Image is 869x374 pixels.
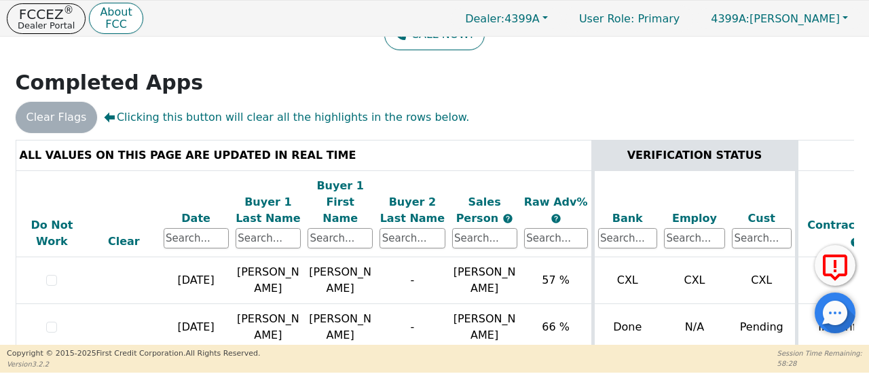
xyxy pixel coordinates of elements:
[7,3,86,34] button: FCCEZ®Dealer Portal
[579,12,634,25] span: User Role :
[566,5,693,32] a: User Role: Primary
[236,228,301,248] input: Search...
[598,210,658,227] div: Bank
[598,228,658,248] input: Search...
[20,147,588,164] div: ALL VALUES ON THIS PAGE ARE UPDATED IN REAL TIME
[304,257,376,304] td: [PERSON_NAME]
[164,228,229,248] input: Search...
[542,274,570,286] span: 57 %
[664,210,725,227] div: Employ
[661,304,728,351] td: N/A
[7,348,260,360] p: Copyright © 2015- 2025 First Credit Corporation.
[732,228,792,248] input: Search...
[451,8,562,29] button: Dealer:4399A
[100,19,132,30] p: FCC
[16,71,204,94] strong: Completed Apps
[728,257,796,304] td: CXL
[185,349,260,358] span: All Rights Reserved.
[89,3,143,35] button: AboutFCC
[104,109,469,126] span: Clicking this button will clear all the highlights in the rows below.
[160,304,232,351] td: [DATE]
[454,312,516,341] span: [PERSON_NAME]
[711,12,750,25] span: 4399A:
[308,178,373,227] div: Buyer 1 First Name
[697,8,862,29] button: 4399A:[PERSON_NAME]
[542,320,570,333] span: 66 %
[91,233,156,250] div: Clear
[7,359,260,369] p: Version 3.2.2
[456,195,502,225] span: Sales Person
[566,5,693,32] p: Primary
[598,147,792,164] div: VERIFICATION STATUS
[454,265,516,295] span: [PERSON_NAME]
[232,304,304,351] td: [PERSON_NAME]
[380,194,445,227] div: Buyer 2 Last Name
[452,228,517,248] input: Search...
[308,228,373,248] input: Search...
[20,217,85,250] div: Do Not Work
[100,7,132,18] p: About
[728,304,796,351] td: Pending
[815,245,855,286] button: Report Error to FCC
[376,304,448,351] td: -
[661,257,728,304] td: CXL
[777,348,862,358] p: Session Time Remaining:
[524,228,588,248] input: Search...
[465,12,540,25] span: 4399A
[593,304,661,351] td: Done
[18,7,75,21] p: FCCEZ
[711,12,840,25] span: [PERSON_NAME]
[64,4,74,16] sup: ®
[304,304,376,351] td: [PERSON_NAME]
[465,12,504,25] span: Dealer:
[732,210,792,227] div: Cust
[232,257,304,304] td: [PERSON_NAME]
[164,210,229,227] div: Date
[777,358,862,369] p: 58:28
[380,228,445,248] input: Search...
[593,257,661,304] td: CXL
[664,228,725,248] input: Search...
[18,21,75,30] p: Dealer Portal
[376,257,448,304] td: -
[236,194,301,227] div: Buyer 1 Last Name
[524,195,588,208] span: Raw Adv%
[160,257,232,304] td: [DATE]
